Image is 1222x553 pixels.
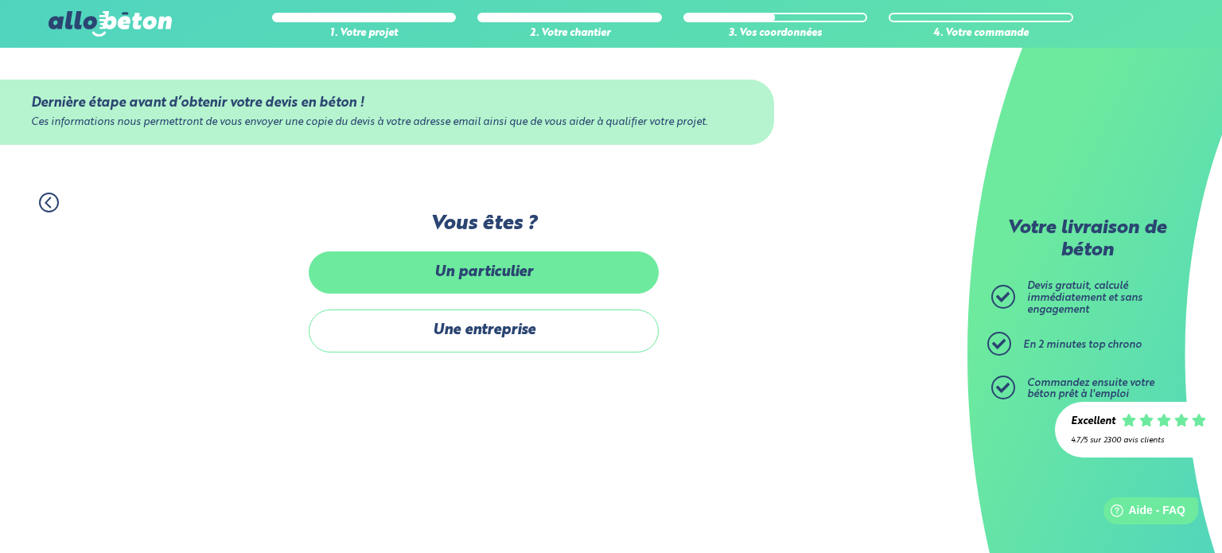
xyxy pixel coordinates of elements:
[1080,491,1204,535] iframe: Help widget launcher
[889,28,1073,40] div: 4. Votre commande
[477,28,662,40] div: 2. Votre chantier
[683,28,868,40] div: 3. Vos coordonnées
[309,310,659,352] label: Une entreprise
[272,28,457,40] div: 1. Votre projet
[49,11,171,37] img: allobéton
[31,95,743,111] div: Dernière étape avant d’obtenir votre devis en béton !
[31,117,743,129] div: Ces informations nous permettront de vous envoyer une copie du devis à votre adresse email ainsi ...
[309,251,659,294] label: Un particulier
[309,212,659,236] label: Vous êtes ?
